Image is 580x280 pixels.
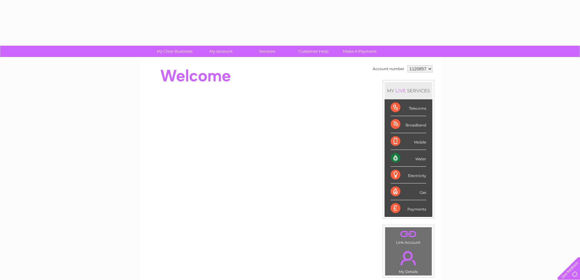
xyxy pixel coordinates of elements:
a: Customer Help [288,46,339,57]
div: Water [391,150,426,167]
div: Mobile [391,133,426,150]
div: Payments [391,200,426,217]
a: Services [242,46,292,57]
a: Make A Payment [335,46,385,57]
a: My Account [196,46,246,57]
div: Broadband [391,116,426,133]
div: LIVE [394,88,407,94]
td: My Details [385,246,432,276]
div: Electricity [391,167,426,183]
a: . [387,229,430,239]
td: Link Account [385,227,432,246]
div: MY SERVICES [385,82,432,99]
a: My Clear Business [149,46,200,57]
div: Telecoms [391,99,426,116]
a: . [387,247,430,269]
td: Account number [371,64,406,74]
div: Gas [391,183,426,200]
